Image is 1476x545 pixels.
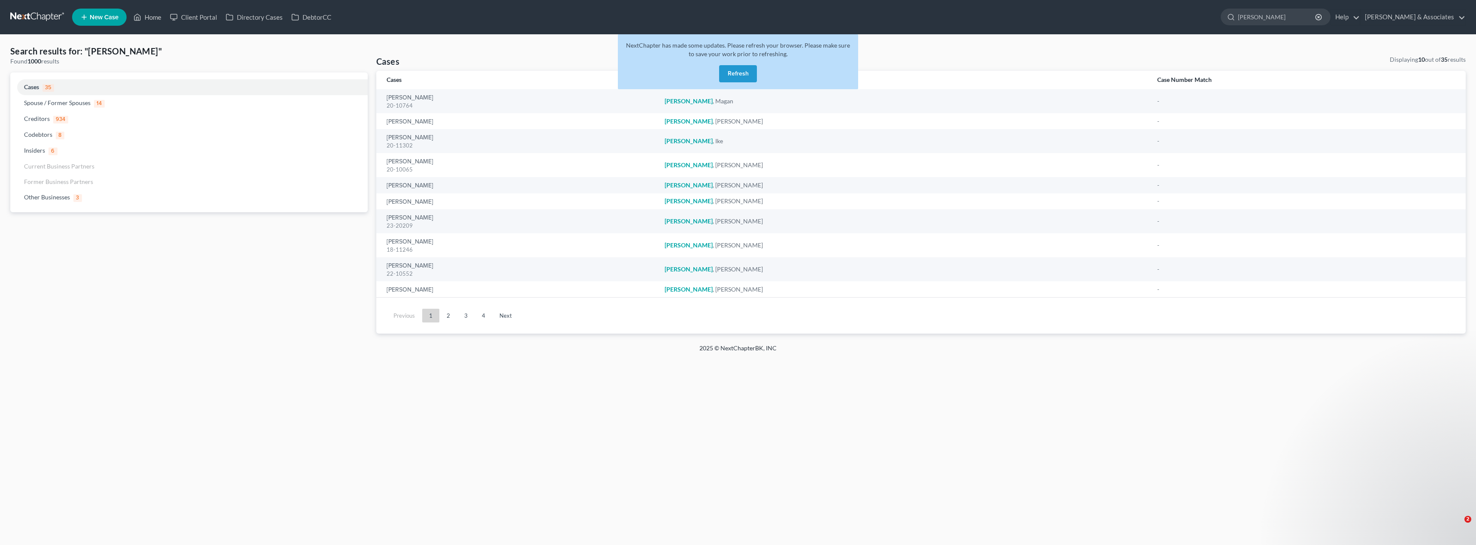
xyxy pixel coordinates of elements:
[665,161,713,169] em: [PERSON_NAME]
[1418,56,1425,63] strong: 10
[665,97,713,105] em: [PERSON_NAME]
[24,131,52,138] span: Codebtors
[1447,516,1467,536] iframe: Intercom live chat
[1157,265,1455,274] div: -
[166,9,221,25] a: Client Portal
[1157,285,1455,294] div: -
[493,309,519,322] a: Next
[387,119,433,125] a: [PERSON_NAME]
[387,159,433,165] a: [PERSON_NAME]
[665,241,1143,250] div: , [PERSON_NAME]
[440,309,457,322] a: 2
[387,246,651,254] div: 18-11246
[387,199,433,205] a: [PERSON_NAME]
[665,197,713,205] em: [PERSON_NAME]
[475,309,492,322] a: 4
[1441,56,1448,63] strong: 35
[665,217,1143,226] div: , [PERSON_NAME]
[719,65,757,82] button: Refresh
[387,135,433,141] a: [PERSON_NAME]
[665,137,713,145] em: [PERSON_NAME]
[665,286,713,293] em: [PERSON_NAME]
[493,344,983,359] div: 2025 © NextChapterBK, INC
[387,270,651,278] div: 22-10552
[387,263,433,269] a: [PERSON_NAME]
[665,285,1143,294] div: , [PERSON_NAME]
[73,194,82,202] span: 3
[387,183,433,189] a: [PERSON_NAME]
[129,9,166,25] a: Home
[387,102,651,110] div: 20-10764
[56,132,64,139] span: 8
[10,45,368,57] h4: Search results for: "[PERSON_NAME]"
[1157,117,1455,126] div: -
[376,71,658,89] th: Cases
[665,265,713,273] em: [PERSON_NAME]
[665,181,1143,190] div: , [PERSON_NAME]
[658,71,1150,89] th: Name Match
[387,95,433,101] a: [PERSON_NAME]
[48,148,57,155] span: 6
[626,42,850,57] span: NextChapter has made some updates. Please refresh your browser. Please make sure to save your wor...
[24,193,70,201] span: Other Businesses
[665,197,1143,205] div: , [PERSON_NAME]
[94,100,105,108] span: 14
[1157,137,1455,145] div: -
[42,84,54,92] span: 35
[10,174,368,190] a: Former Business Partners
[1157,181,1455,190] div: -
[24,99,91,106] span: Spouse / Former Spouses
[24,178,93,185] span: Former Business Partners
[665,117,713,125] em: [PERSON_NAME]
[457,309,475,322] a: 3
[1464,516,1471,523] span: 2
[665,217,713,225] em: [PERSON_NAME]
[24,163,94,170] span: Current Business Partners
[1157,217,1455,226] div: -
[387,222,651,230] div: 23-20209
[665,241,713,249] em: [PERSON_NAME]
[376,55,399,67] h4: Cases
[10,79,368,95] a: Cases35
[10,127,368,143] a: Codebtors8
[387,239,433,245] a: [PERSON_NAME]
[387,142,651,150] div: 20-11302
[665,265,1143,274] div: , [PERSON_NAME]
[10,159,368,174] a: Current Business Partners
[27,57,41,65] strong: 1000
[10,57,368,66] div: Found results
[24,147,45,154] span: Insiders
[1150,71,1466,89] th: Case Number Match
[387,215,433,221] a: [PERSON_NAME]
[10,190,368,205] a: Other Businesses3
[665,97,1143,105] div: , Magan
[10,111,368,127] a: Creditors934
[1361,9,1465,25] a: [PERSON_NAME] & Associates
[24,115,50,122] span: Creditors
[665,161,1143,169] div: , [PERSON_NAME]
[1331,9,1360,25] a: Help
[1390,55,1466,64] div: Displaying out of results
[1157,241,1455,250] div: -
[287,9,336,25] a: DebtorCC
[665,117,1143,126] div: , [PERSON_NAME]
[387,287,433,293] a: [PERSON_NAME]
[665,181,713,189] em: [PERSON_NAME]
[10,143,368,159] a: Insiders6
[1157,197,1455,205] div: -
[1238,9,1316,25] input: Search by name...
[24,83,39,90] span: Cases
[1157,161,1455,169] div: -
[53,116,68,123] span: 934
[422,309,439,322] a: 1
[387,166,651,174] div: 20-10065
[665,137,1143,145] div: , Ike
[1157,97,1455,105] div: -
[221,9,287,25] a: Directory Cases
[10,95,368,111] a: Spouse / Former Spouses14
[90,14,118,21] span: New Case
